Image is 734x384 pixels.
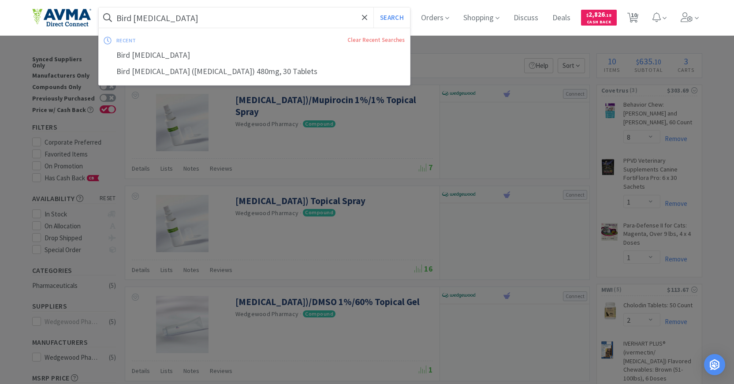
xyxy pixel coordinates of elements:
[624,15,642,23] a: 10
[347,36,405,44] a: Clear Recent Searches
[586,10,611,19] span: 2,826
[549,14,574,22] a: Deals
[116,34,242,47] div: recent
[99,63,410,80] div: Bird [MEDICAL_DATA] ([MEDICAL_DATA]) 480mg, 30 Tablets
[32,8,91,27] img: e4e33dab9f054f5782a47901c742baa9_102.png
[510,14,542,22] a: Discuss
[99,7,410,28] input: Search by item, sku, manufacturer, ingredient, size...
[581,6,617,30] a: $2,826.18Cash Back
[605,12,611,18] span: . 18
[704,354,725,375] div: Open Intercom Messenger
[586,12,589,18] span: $
[586,20,611,26] span: Cash Back
[373,7,410,28] button: Search
[99,47,410,63] div: Bird [MEDICAL_DATA]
